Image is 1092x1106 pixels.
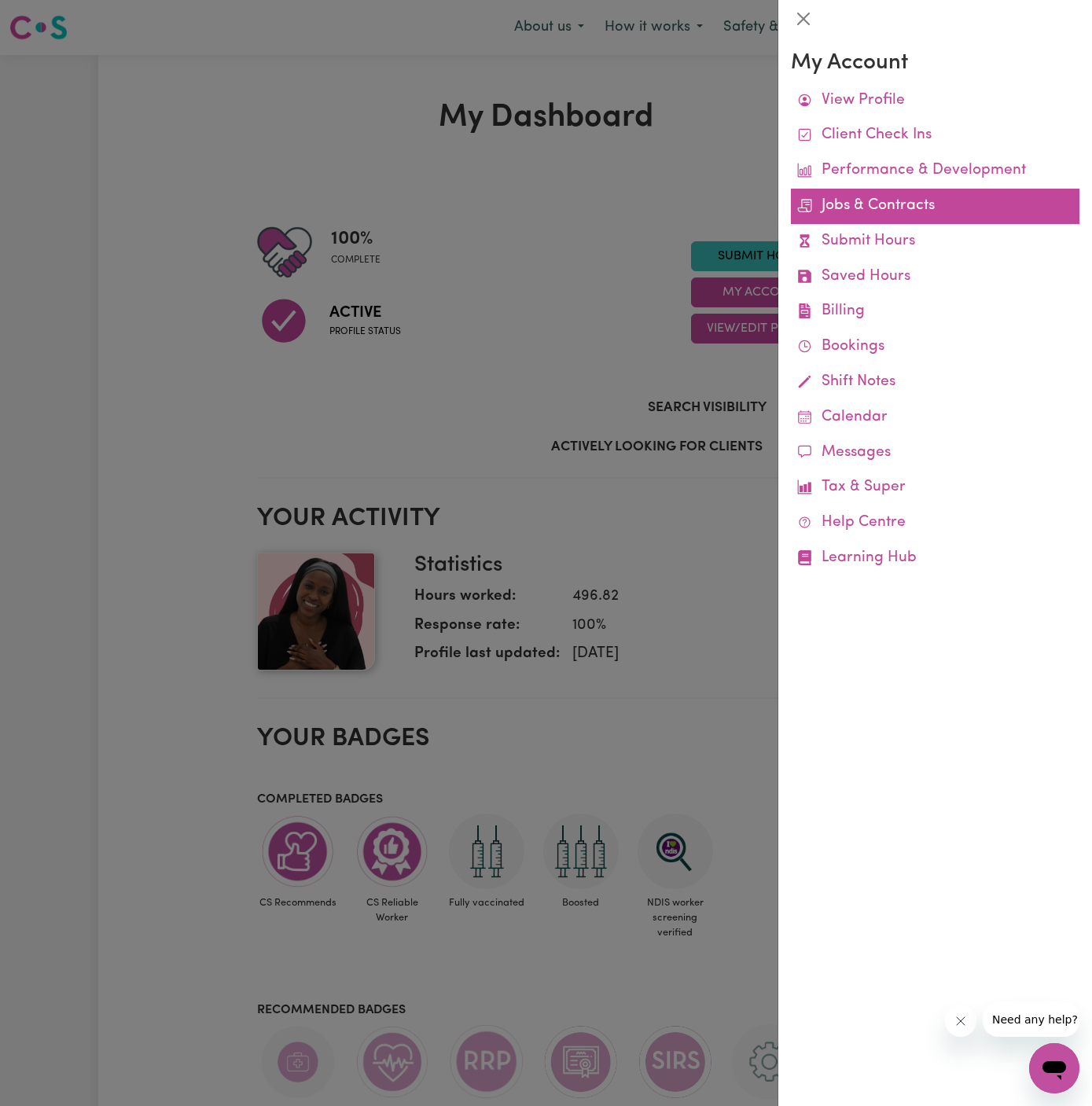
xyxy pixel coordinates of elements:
iframe: Button to launch messaging window [1029,1043,1079,1093]
a: Tax & Super [791,470,1079,505]
a: Performance & Development [791,153,1079,189]
a: Calendar [791,400,1079,435]
a: Learning Hub [791,541,1079,576]
iframe: Close message [945,1005,976,1037]
a: View Profile [791,83,1079,119]
a: Shift Notes [791,365,1079,400]
a: Billing [791,294,1079,329]
a: Bookings [791,329,1079,365]
a: Submit Hours [791,224,1079,259]
a: Messages [791,435,1079,471]
a: Jobs & Contracts [791,189,1079,224]
a: Help Centre [791,505,1079,541]
button: Close [791,6,816,31]
a: Client Check Ins [791,118,1079,153]
h3: My Account [791,50,1079,77]
iframe: Message from company [983,1002,1079,1037]
a: Saved Hours [791,259,1079,295]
